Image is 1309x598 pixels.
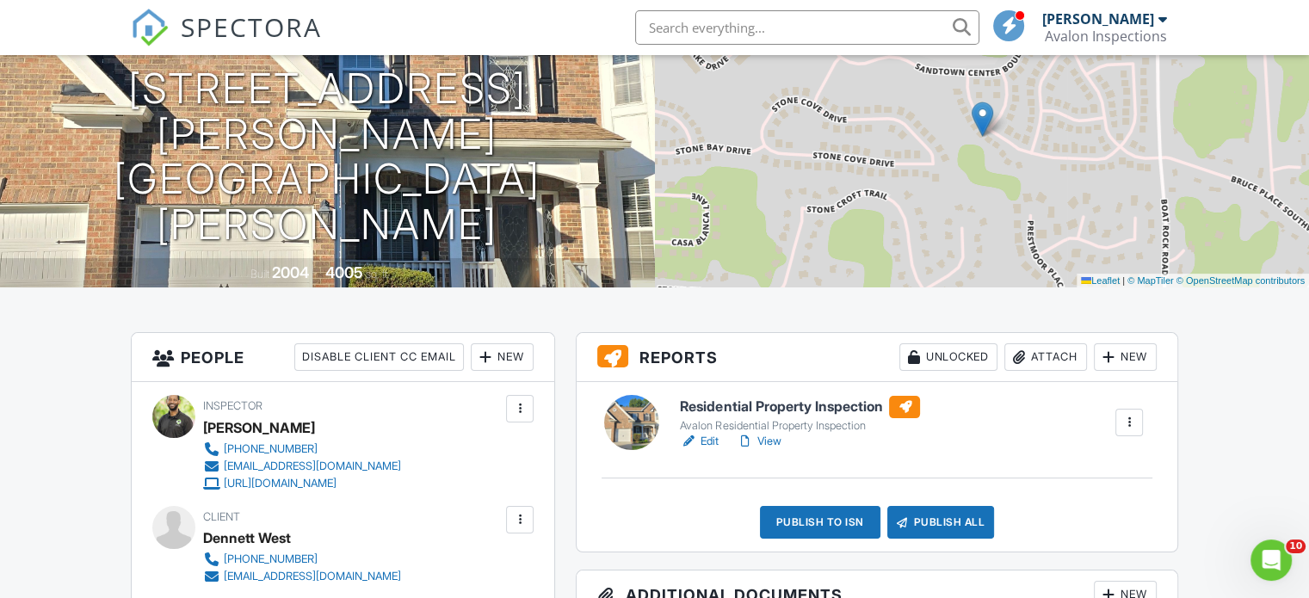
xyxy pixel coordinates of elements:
div: Attach [1004,343,1087,371]
div: Disable Client CC Email [294,343,464,371]
div: New [1094,343,1157,371]
div: Avalon Inspections [1045,28,1167,45]
img: The Best Home Inspection Software - Spectora [131,9,169,46]
span: | [1122,275,1125,286]
span: Client [203,510,240,523]
h3: Reports [577,333,1177,382]
h3: People [132,333,554,382]
div: [PHONE_NUMBER] [224,552,318,566]
div: 4005 [325,263,363,281]
a: [EMAIL_ADDRESS][DOMAIN_NAME] [203,458,401,475]
h1: [STREET_ADDRESS][PERSON_NAME] [GEOGRAPHIC_DATA][PERSON_NAME] [28,66,627,248]
div: [PERSON_NAME] [1042,10,1154,28]
div: New [471,343,534,371]
div: [PERSON_NAME] [203,415,315,441]
a: View [736,433,781,450]
div: Dennett West [203,525,291,551]
span: Inspector [203,399,262,412]
div: [EMAIL_ADDRESS][DOMAIN_NAME] [224,570,401,583]
div: 2004 [272,263,309,281]
a: [PHONE_NUMBER] [203,441,401,458]
a: [PHONE_NUMBER] [203,551,401,568]
div: [PHONE_NUMBER] [224,442,318,456]
div: Unlocked [899,343,997,371]
iframe: Intercom live chat [1250,539,1292,581]
a: Residential Property Inspection Avalon Residential Property Inspection [680,396,920,434]
input: Search everything... [635,10,979,45]
div: Publish to ISN [760,506,880,539]
a: [URL][DOMAIN_NAME] [203,475,401,492]
a: Leaflet [1081,275,1120,286]
div: Publish All [887,506,995,539]
div: [URL][DOMAIN_NAME] [224,477,337,490]
a: [EMAIL_ADDRESS][DOMAIN_NAME] [203,568,401,585]
span: sq. ft. [366,268,390,281]
a: © MapTiler [1127,275,1174,286]
span: Built [250,268,269,281]
div: Avalon Residential Property Inspection [680,419,920,433]
span: SPECTORA [181,9,322,45]
img: Marker [972,102,993,137]
span: 10 [1286,539,1306,553]
a: © OpenStreetMap contributors [1176,275,1305,286]
div: [EMAIL_ADDRESS][DOMAIN_NAME] [224,459,401,473]
h6: Residential Property Inspection [680,396,920,418]
a: Edit [680,433,719,450]
a: SPECTORA [131,23,322,59]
